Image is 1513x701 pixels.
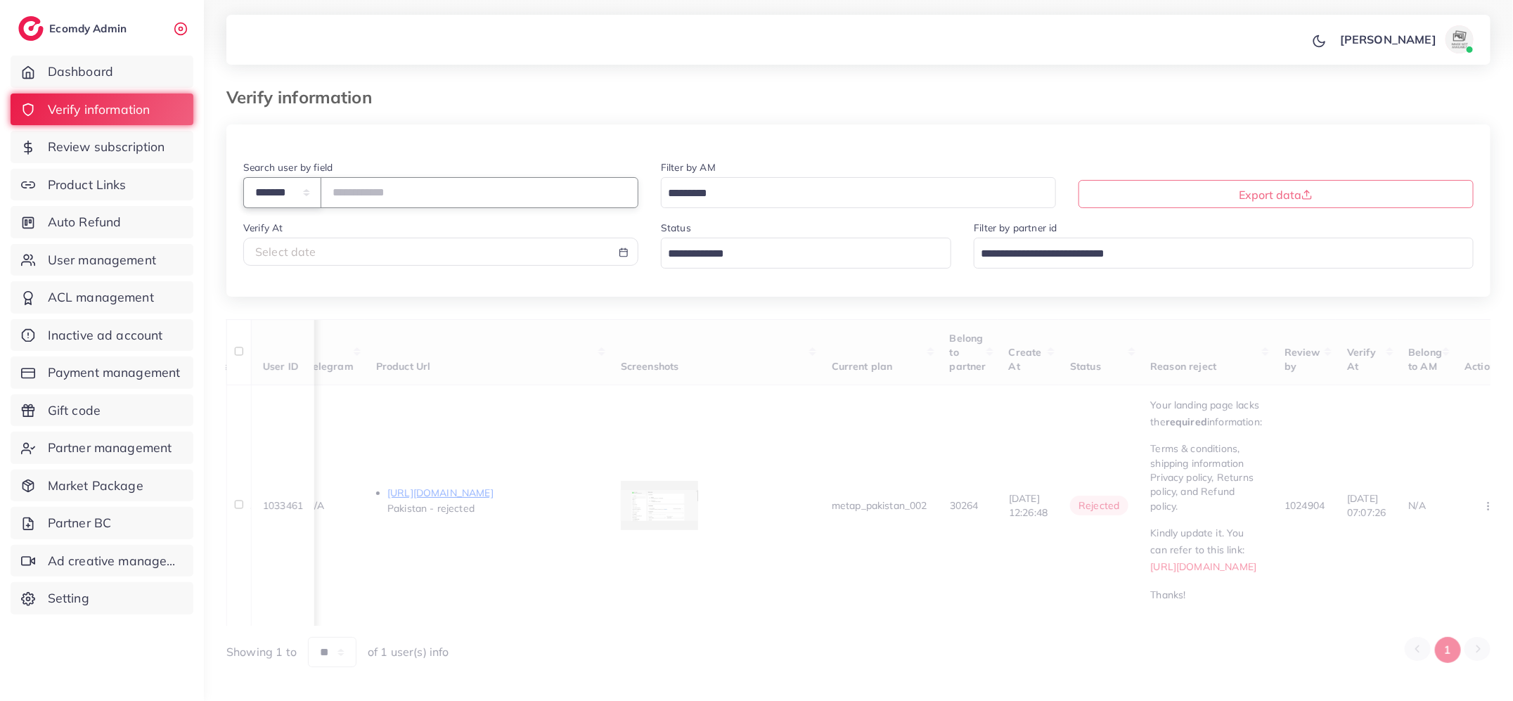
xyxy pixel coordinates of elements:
h3: Verify information [226,87,383,108]
input: Search for option [976,243,1455,265]
span: Product Links [48,176,127,194]
a: Partner management [11,432,193,464]
img: avatar [1446,25,1474,53]
a: Inactive ad account [11,319,193,352]
a: Market Package [11,470,193,502]
a: Dashboard [11,56,193,88]
a: logoEcomdy Admin [18,16,130,41]
span: Auto Refund [48,213,122,231]
span: Setting [48,589,89,607]
p: [PERSON_NAME] [1340,31,1436,48]
span: Partner management [48,439,172,457]
span: Dashboard [48,63,113,81]
label: Search user by field [243,160,333,174]
a: Ad creative management [11,545,193,577]
div: Search for option [661,238,952,268]
span: ACL management [48,288,154,307]
a: Payment management [11,356,193,389]
button: Export data [1079,180,1474,208]
input: Search for option [663,243,934,265]
span: Inactive ad account [48,326,163,345]
span: Ad creative management [48,552,183,570]
a: ACL management [11,281,193,314]
label: Verify At [243,221,283,235]
a: Auto Refund [11,206,193,238]
div: Search for option [661,177,1056,207]
label: Status [661,221,691,235]
a: [PERSON_NAME]avatar [1332,25,1479,53]
a: Setting [11,582,193,615]
a: User management [11,244,193,276]
a: Verify information [11,94,193,126]
label: Filter by partner id [974,221,1057,235]
span: Select date [255,245,316,259]
div: Search for option [974,238,1474,268]
h2: Ecomdy Admin [49,22,130,35]
span: Gift code [48,401,101,420]
img: logo [18,16,44,41]
span: Market Package [48,477,143,495]
span: Export data [1239,188,1313,202]
span: Partner BC [48,514,112,532]
span: Review subscription [48,138,165,156]
input: Search for option [663,183,1038,205]
a: Review subscription [11,131,193,163]
a: Partner BC [11,507,193,539]
label: Filter by AM [661,160,716,174]
a: Product Links [11,169,193,201]
a: Gift code [11,394,193,427]
span: User management [48,251,156,269]
span: Payment management [48,364,181,382]
span: Verify information [48,101,150,119]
